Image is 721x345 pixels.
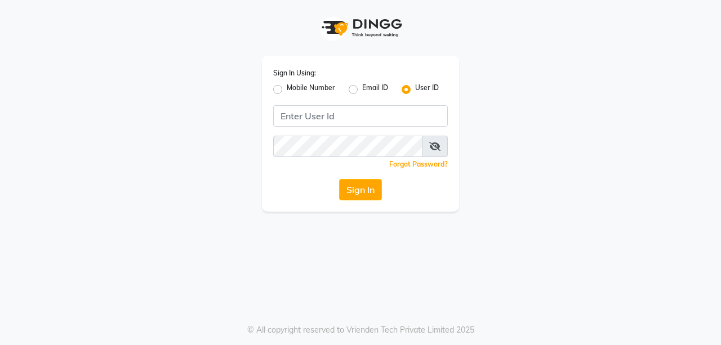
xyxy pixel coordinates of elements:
a: Forgot Password? [389,160,448,168]
label: Sign In Using: [273,68,316,78]
input: Username [273,105,448,127]
button: Sign In [339,179,382,200]
input: Username [273,136,422,157]
label: Mobile Number [287,83,335,96]
img: logo1.svg [315,11,406,44]
label: User ID [415,83,439,96]
label: Email ID [362,83,388,96]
